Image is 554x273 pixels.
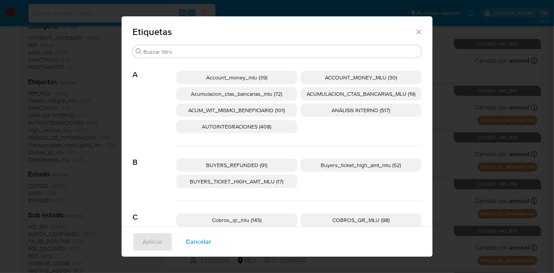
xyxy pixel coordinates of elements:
div: COBROS_QR_MLU (98) [300,213,422,227]
span: BUYERS_TICKET_HIGH_AMT_MLU (17) [190,178,284,185]
div: ACCOUNT_MONEY_MLU (30) [300,71,422,84]
span: ANÁLISIS INTERNO (517) [332,106,390,114]
div: Buyers_ticket_high_amt_mlu (52) [300,159,422,172]
span: BUYERS_REFUNDED (91) [206,161,267,169]
span: B [132,146,176,167]
span: COBROS_QR_MLU (98) [332,216,390,224]
span: ACUM_WIT_MISMO_BENEFICIARIO (101) [189,106,285,114]
div: Account_money_mlu (39) [176,71,297,84]
span: Acumulacion_ctas_bancarias_mlu (72) [191,90,282,98]
span: Account_money_mlu (39) [206,74,267,81]
div: AUTOINTEGRACIONES (408) [176,120,297,133]
span: Etiquetas [132,27,415,37]
input: Buscar filtro [143,48,418,55]
div: BUYERS_REFUNDED (91) [176,159,297,172]
span: ACUMULACION_CTAS_BANCARIAS_MLU (19) [307,90,415,98]
div: ACUMULACION_CTAS_BANCARIAS_MLU (19) [300,87,422,100]
div: Acumulacion_ctas_bancarias_mlu (72) [176,87,297,100]
button: Buscar [136,48,142,55]
span: ACCOUNT_MONEY_MLU (30) [325,74,397,81]
button: Cancelar [176,232,221,251]
span: C [132,201,176,222]
span: Cancelar [186,233,211,250]
span: AUTOINTEGRACIONES (408) [202,123,272,130]
span: A [132,58,176,79]
span: Buyers_ticket_high_amt_mlu (52) [321,161,401,169]
div: BUYERS_TICKET_HIGH_AMT_MLU (17) [176,175,297,188]
div: Cobros_qr_mlu (145) [176,213,297,227]
div: ANÁLISIS INTERNO (517) [300,104,422,117]
button: Cerrar [415,28,422,35]
span: Cobros_qr_mlu (145) [212,216,261,224]
div: ACUM_WIT_MISMO_BENEFICIARIO (101) [176,104,297,117]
